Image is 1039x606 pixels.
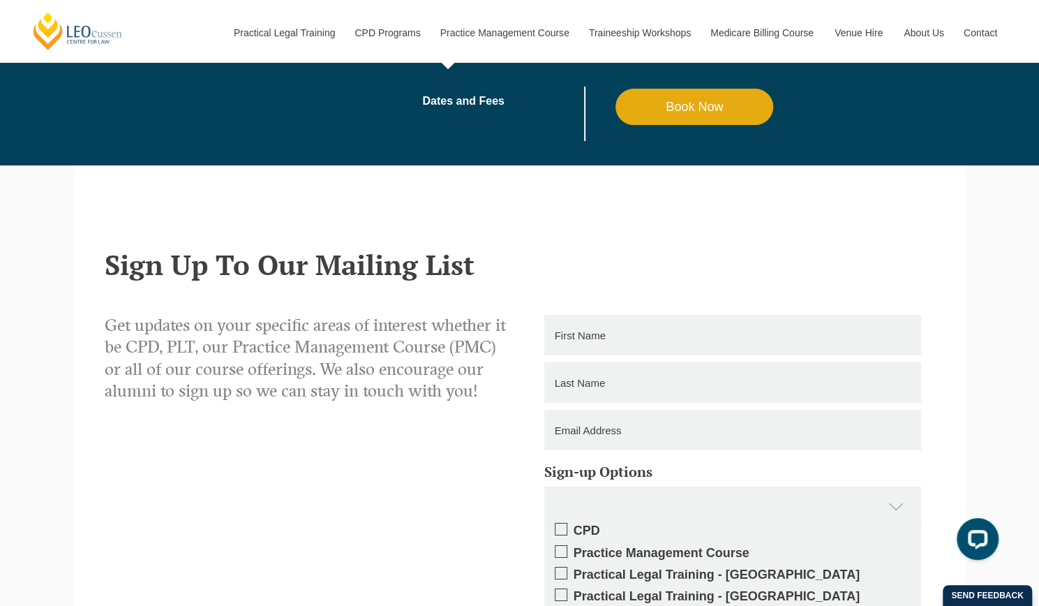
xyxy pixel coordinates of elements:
input: Email Address [544,410,921,450]
a: Medicare Billing Course [700,3,824,63]
iframe: LiveChat chat widget [945,512,1004,571]
h2: Sign Up To Our Mailing List [105,249,935,280]
h5: Sign-up Options [544,464,921,480]
label: Practice Management Course [555,545,911,561]
label: Practical Legal Training - [GEOGRAPHIC_DATA] [555,589,911,605]
a: Traineeship Workshops [578,3,700,63]
input: First Name [544,315,921,355]
a: Practical Legal Training [223,3,345,63]
a: Venue Hire [824,3,893,63]
label: Practical Legal Training - [GEOGRAPHIC_DATA] [555,567,911,583]
input: Last Name [544,362,921,403]
a: Contact [953,3,1008,63]
a: [PERSON_NAME] Centre for Law [31,11,124,51]
a: Practice Management Course [430,3,578,63]
p: Get updates on your specific areas of interest whether it be CPD, PLT, our Practice Management Co... [105,315,509,402]
a: About Us [893,3,953,63]
a: Dates and Fees [422,96,615,107]
a: CPD Programs [344,3,429,63]
label: CPD [555,523,911,539]
a: Book Now [615,89,774,125]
